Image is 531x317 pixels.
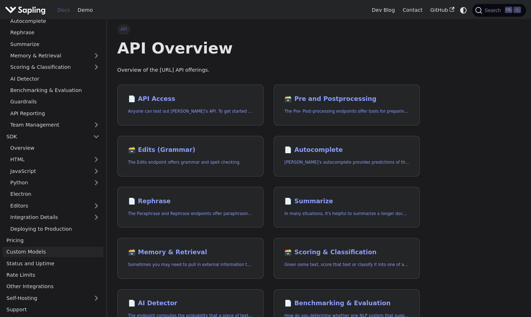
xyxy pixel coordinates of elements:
a: Editors [6,200,89,211]
a: Electron [6,189,103,199]
a: 🗃️ Edits (Grammar)The Edits endpoint offers grammar and spell checking. [117,136,264,177]
a: 📄️ API AccessAnyone can test out [PERSON_NAME]'s API. To get started with the API, simply: [117,85,264,126]
a: HTML [6,154,103,165]
a: Demo [74,5,97,16]
a: Docs [53,5,74,16]
a: Dev Blog [368,5,398,16]
a: Autocomplete [6,16,103,26]
p: The Pre- Post-processing endpoints offer tools for preparing your text data for ingestation as we... [284,108,409,115]
h2: Memory & Retrieval [128,249,253,256]
p: Overview of the [URL] API offerings. [117,66,420,75]
h2: Edits (Grammar) [128,146,253,154]
h2: Rephrase [128,198,253,205]
a: 📄️ SummarizeIn many situations, it's helpful to summarize a longer document into a shorter, more ... [274,187,420,228]
h2: Pre and Postprocessing [284,95,409,103]
a: Summarize [6,39,103,49]
a: 🗃️ Pre and PostprocessingThe Pre- Post-processing endpoints offer tools for preparing your text d... [274,85,420,126]
a: Team Management [6,120,103,130]
a: Status and Uptime [2,258,103,269]
a: Sapling.ai [5,5,48,15]
a: Contact [399,5,427,16]
a: Self-Hosting [2,293,103,303]
nav: Breadcrumbs [117,24,420,34]
span: API [117,24,131,34]
a: Overview [6,143,103,153]
p: Anyone can test out Sapling's API. To get started with the API, simply: [128,108,253,115]
a: GitHub [426,5,458,16]
a: Other Integrations [2,281,103,292]
a: Custom Models [2,247,103,257]
p: Given some text, score that text or classify it into one of a set of pre-specified categories. [284,261,409,268]
a: 📄️ RephraseThe Paraphrase and Rephrase endpoints offer paraphrasing for particular styles. [117,187,264,228]
p: Sometimes you may need to pull in external information that doesn't fit in the context size of an... [128,261,253,268]
button: Expand sidebar category 'Editors' [89,200,103,211]
img: Sapling.ai [5,5,46,15]
h1: API Overview [117,39,420,58]
a: API Reporting [6,108,103,118]
a: SDK [2,131,89,142]
h2: API Access [128,95,253,103]
a: Benchmarking & Evaluation [6,85,103,96]
h2: Autocomplete [284,146,409,154]
button: Collapse sidebar category 'SDK' [89,131,103,142]
a: 🗃️ Memory & RetrievalSometimes you may need to pull in external information that doesn't fit in t... [117,238,264,279]
p: Sapling's autocomplete provides predictions of the next few characters or words [284,159,409,166]
h2: AI Detector [128,300,253,307]
a: Rate Limits [2,270,103,280]
button: Switch between dark and light mode (currently system mode) [458,5,469,15]
p: In many situations, it's helpful to summarize a longer document into a shorter, more easily diges... [284,210,409,217]
a: AI Detector [6,73,103,84]
a: Support [2,305,103,315]
kbd: K [514,7,521,13]
a: Python [6,178,103,188]
a: Guardrails [6,97,103,107]
h2: Benchmarking & Evaluation [284,300,409,307]
a: 📄️ Autocomplete[PERSON_NAME]'s autocomplete provides predictions of the next few characters or words [274,136,420,177]
a: Deploying to Production [6,224,103,234]
a: Scoring & Classification [6,62,103,72]
span: Search [482,7,505,13]
a: Memory & Retrieval [6,51,103,61]
h2: Summarize [284,198,409,205]
p: The Edits endpoint offers grammar and spell checking. [128,159,253,166]
a: Rephrase [6,27,103,38]
h2: Scoring & Classification [284,249,409,256]
a: JavaScript [6,166,103,176]
a: 🗃️ Scoring & ClassificationGiven some text, score that text or classify it into one of a set of p... [274,238,420,279]
button: Search (Ctrl+K) [472,4,526,17]
a: Integration Details [6,212,103,223]
a: Pricing [2,235,103,246]
p: The Paraphrase and Rephrase endpoints offer paraphrasing for particular styles. [128,210,253,217]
